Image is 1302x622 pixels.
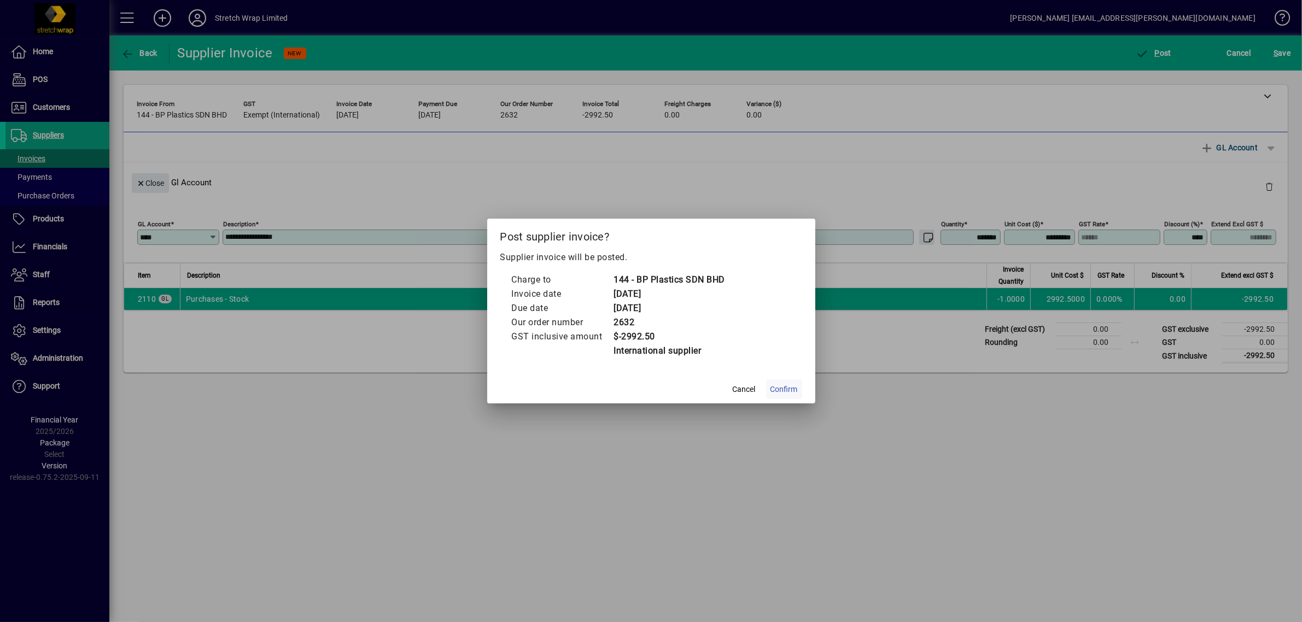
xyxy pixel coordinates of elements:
p: Supplier invoice will be posted. [500,251,802,264]
td: Invoice date [511,287,614,301]
button: Confirm [766,379,802,399]
td: Our order number [511,315,614,330]
td: $-2992.50 [614,330,726,344]
td: Charge to [511,273,614,287]
td: [DATE] [614,287,726,301]
td: Due date [511,301,614,315]
button: Cancel [727,379,762,399]
h2: Post supplier invoice? [487,219,815,250]
td: 144 - BP Plastics SDN BHD [614,273,726,287]
td: International supplier [614,344,726,358]
td: GST inclusive amount [511,330,614,344]
span: Cancel [733,384,756,395]
span: Confirm [770,384,798,395]
td: [DATE] [614,301,726,315]
td: 2632 [614,315,726,330]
